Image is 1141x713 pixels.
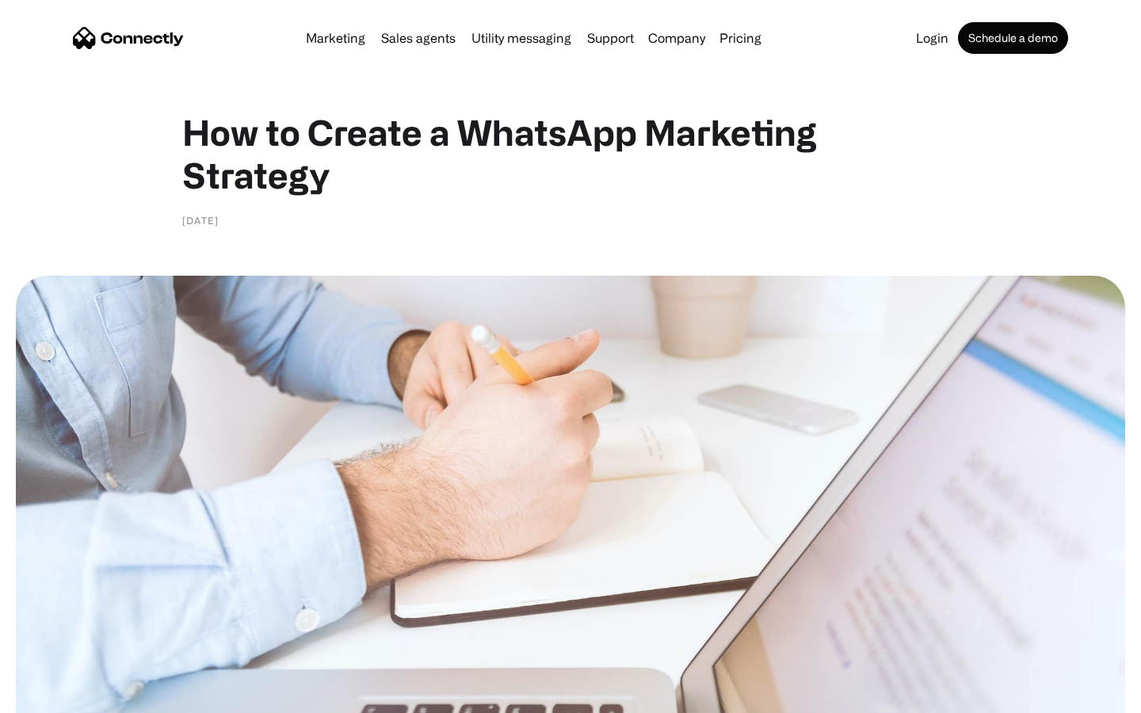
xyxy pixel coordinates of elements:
div: [DATE] [182,212,219,228]
div: Company [648,27,705,49]
a: Support [581,32,640,44]
ul: Language list [32,685,95,707]
a: Login [910,32,955,44]
a: Pricing [713,32,768,44]
a: Marketing [300,32,372,44]
aside: Language selected: English [16,685,95,707]
h1: How to Create a WhatsApp Marketing Strategy [182,111,959,196]
a: Sales agents [375,32,462,44]
a: Utility messaging [465,32,578,44]
a: Schedule a demo [958,22,1068,54]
